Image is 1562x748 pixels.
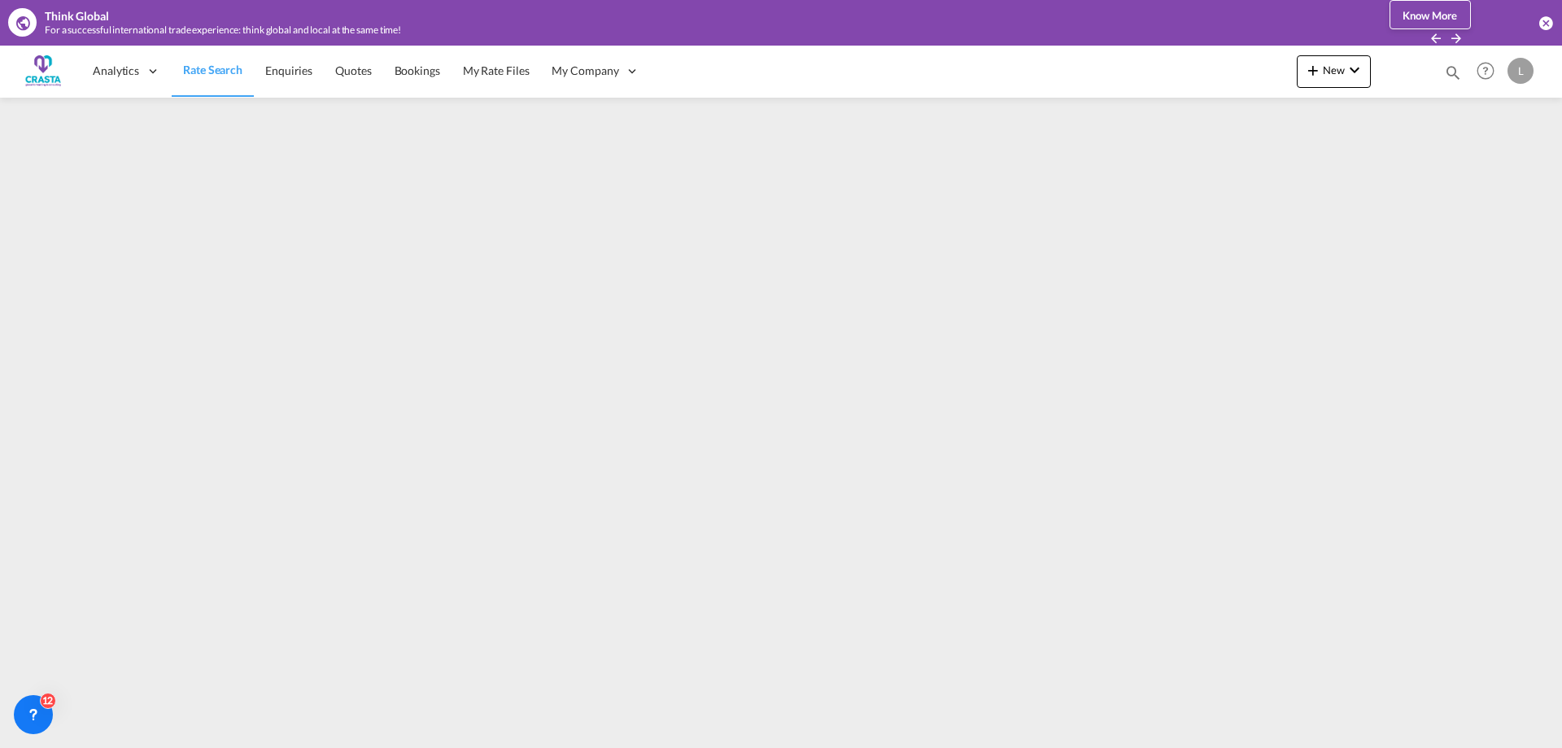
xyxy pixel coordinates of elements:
[552,63,618,79] span: My Company
[93,63,139,79] span: Analytics
[1449,30,1464,46] button: icon-arrow-right
[335,63,371,77] span: Quotes
[1403,9,1457,22] span: Know More
[540,44,651,97] div: My Company
[81,44,172,97] div: Analytics
[452,44,541,97] a: My Rate Files
[1507,58,1534,84] div: L
[24,52,61,89] img: ac429df091a311ed8aa72df674ea3bd9.png
[254,44,324,97] a: Enquiries
[1449,31,1464,46] md-icon: icon-arrow-right
[1303,63,1364,77] span: New
[45,24,1322,37] div: For a successful international trade experience: think global and local at the same time!
[1297,55,1371,88] button: icon-plus 400-fgNewicon-chevron-down
[1303,60,1323,80] md-icon: icon-plus 400-fg
[15,15,31,31] md-icon: icon-earth
[1429,30,1447,46] button: icon-arrow-left
[463,63,530,77] span: My Rate Files
[1472,57,1507,86] div: Help
[1444,63,1462,81] md-icon: icon-magnify
[265,63,312,77] span: Enquiries
[172,44,254,97] a: Rate Search
[183,63,242,77] span: Rate Search
[395,63,440,77] span: Bookings
[45,8,109,24] div: Think Global
[383,44,452,97] a: Bookings
[324,44,382,97] a: Quotes
[1345,60,1364,80] md-icon: icon-chevron-down
[1444,63,1462,88] div: icon-magnify
[1429,31,1443,46] md-icon: icon-arrow-left
[1538,15,1554,31] button: icon-close-circle
[1472,57,1499,85] span: Help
